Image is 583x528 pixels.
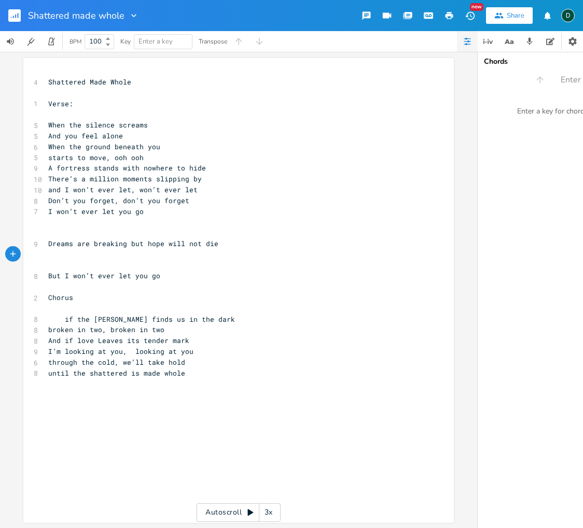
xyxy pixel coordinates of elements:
span: I’m looking at you, looking at you [48,347,193,356]
span: Shattered made whole [28,11,124,20]
button: New [460,6,480,25]
span: And you feel alone [48,131,123,140]
span: And if love Leaves its tender mark [48,336,189,345]
span: When the ground beneath you [48,142,160,151]
button: Share [486,7,533,24]
span: Verse: [48,99,73,108]
div: New [470,3,483,11]
span: When the silence screams [48,120,148,130]
span: if the [PERSON_NAME] finds us in the dark [48,315,235,324]
span: starts to move, ooh ooh [48,153,144,162]
span: Chorus [48,293,73,302]
span: But I won’t ever let you go [48,271,160,280]
span: through the cold, we’ll take hold [48,358,185,367]
div: 3x [259,503,278,522]
div: BPM [70,39,81,45]
span: and I won’t ever let, won’t ever let [48,185,198,194]
button: D [561,4,575,27]
div: Share [507,11,524,20]
div: Transpose [199,38,227,45]
span: Enter a key [138,37,173,46]
span: Don’t you forget, don’t you forget [48,196,189,205]
span: broken in two, broken in two [48,325,164,334]
span: I won’t ever let you go [48,207,144,216]
div: Key [120,38,131,45]
div: Donna Britton Bukevicz [561,9,575,22]
span: Dreams are breaking but hope will not die [48,239,218,248]
span: A fortress stands with nowhere to hide [48,163,206,173]
span: There’s a million moments slipping by [48,174,202,183]
div: Autoscroll [197,503,281,522]
span: Shattered Made Whole [48,77,131,87]
span: until the shattered is made whole [48,368,185,378]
